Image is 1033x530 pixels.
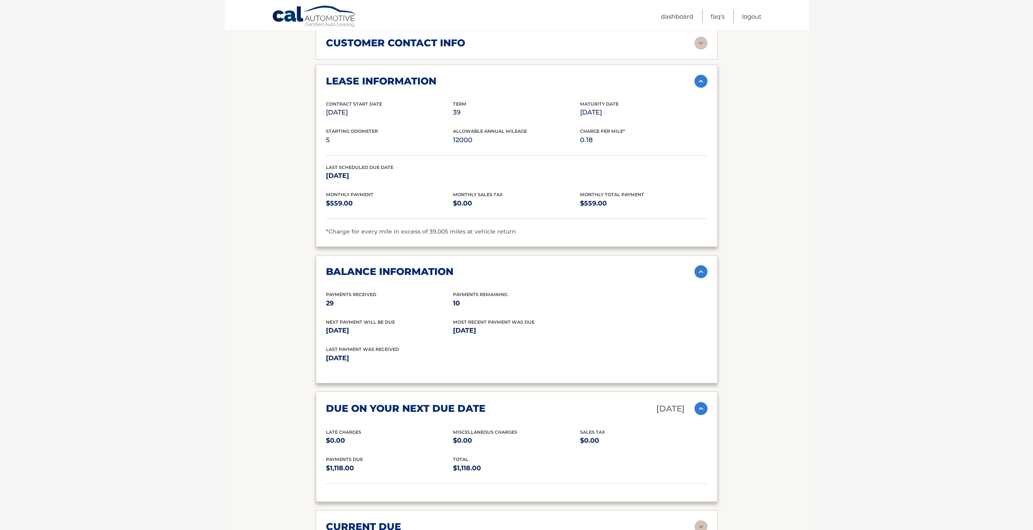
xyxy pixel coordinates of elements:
p: [DATE] [453,325,580,336]
h2: balance information [326,266,453,278]
span: Last Scheduled Due Date [326,164,393,170]
p: [DATE] [580,107,707,118]
span: Monthly Total Payment [580,192,644,197]
span: Sales Tax [580,429,605,435]
p: [DATE] [326,170,453,182]
span: Starting Odometer [326,128,378,134]
a: FAQ's [711,10,725,23]
p: [DATE] [656,402,685,416]
span: total [453,456,468,462]
p: 10 [453,298,580,309]
img: accordion-active.svg [694,265,707,278]
p: $559.00 [326,198,453,209]
span: Monthly Sales Tax [453,192,503,197]
span: Most Recent Payment Was Due [453,319,535,325]
h2: due on your next due date [326,402,485,415]
span: Monthly Payment [326,192,373,197]
p: [DATE] [326,325,453,336]
img: accordion-active.svg [694,402,707,415]
p: 39 [453,107,580,118]
span: Charge Per Mile* [580,128,625,134]
span: Maturity Date [580,101,619,107]
p: $0.00 [453,198,580,209]
p: 29 [326,298,453,309]
p: 0.18 [580,134,707,146]
span: Payments Due [326,456,363,462]
p: $0.00 [453,435,580,446]
a: Logout [742,10,761,23]
p: $559.00 [580,198,707,209]
img: accordion-active.svg [694,75,707,88]
span: Term [453,101,466,107]
h2: customer contact info [326,37,465,49]
span: Contract Start Date [326,101,382,107]
p: 5 [326,134,453,146]
p: $1,118.00 [326,463,453,474]
span: Miscellaneous Charges [453,429,517,435]
a: Cal Automotive [272,5,357,29]
span: Next Payment will be due [326,319,395,325]
p: 12000 [453,134,580,146]
span: Last Payment was received [326,346,399,352]
span: Late Charges [326,429,361,435]
a: Dashboard [661,10,693,23]
span: *Charge for every mile in excess of 39,005 miles at vehicle return [326,228,516,235]
img: accordion-rest.svg [694,37,707,50]
p: $0.00 [580,435,707,446]
p: $0.00 [326,435,453,446]
h2: lease information [326,75,436,87]
span: Allowable Annual Mileage [453,128,527,134]
span: Payments Received [326,292,376,297]
p: $1,118.00 [453,463,580,474]
p: [DATE] [326,353,517,364]
p: [DATE] [326,107,453,118]
span: Payments Remaining [453,292,507,297]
